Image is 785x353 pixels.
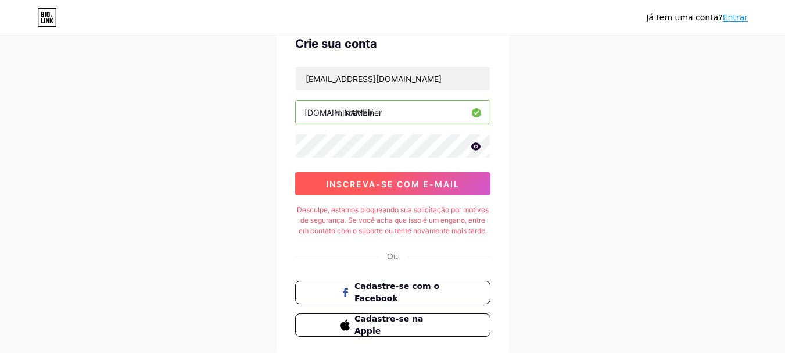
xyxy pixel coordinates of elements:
[295,281,490,304] button: Cadastre-se com o Facebook
[387,251,398,261] font: Ou
[295,313,490,337] button: Cadastre-se na Apple
[354,314,424,336] font: Cadastre-se na Apple
[354,281,439,303] font: Cadastre-se com o Facebook
[646,13,723,22] font: Já tem uma conta?
[304,108,373,117] font: [DOMAIN_NAME]/
[326,179,460,189] font: inscreva-se com e-mail
[295,37,377,51] font: Crie sua conta
[296,101,490,124] input: nome de usuário
[297,205,489,235] font: Desculpe, estamos bloqueando sua solicitação por motivos de segurança. Se você acha que isso é um...
[295,172,490,195] button: inscreva-se com e-mail
[723,13,748,22] a: Entrar
[296,67,490,90] input: E-mail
